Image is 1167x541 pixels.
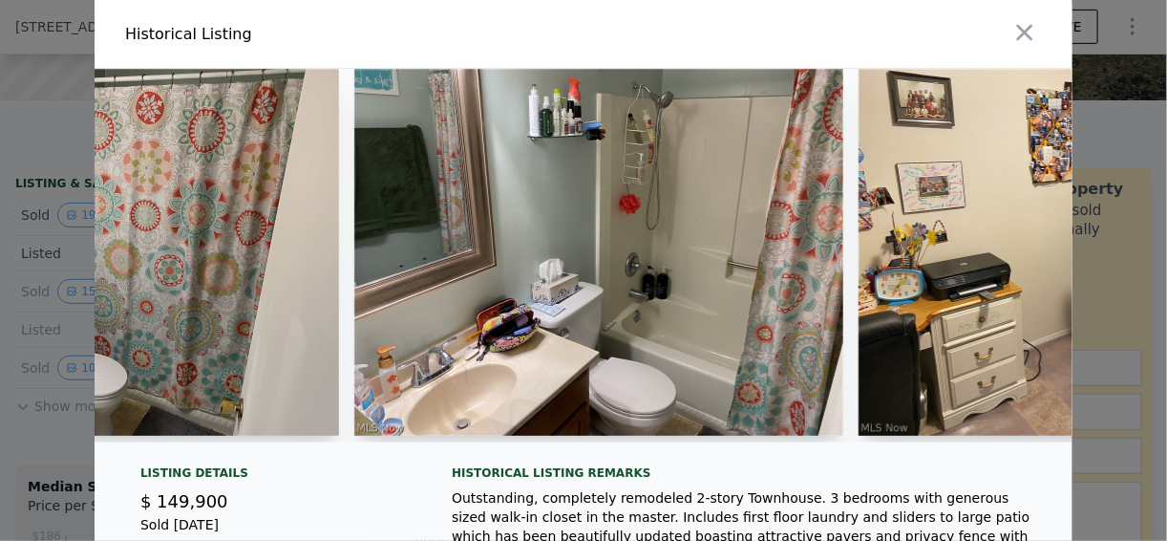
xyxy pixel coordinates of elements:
[140,465,406,488] div: Listing Details
[452,465,1042,481] div: Historical Listing remarks
[125,23,576,46] div: Historical Listing
[354,69,843,436] img: Property Img
[140,491,228,511] span: $ 149,900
